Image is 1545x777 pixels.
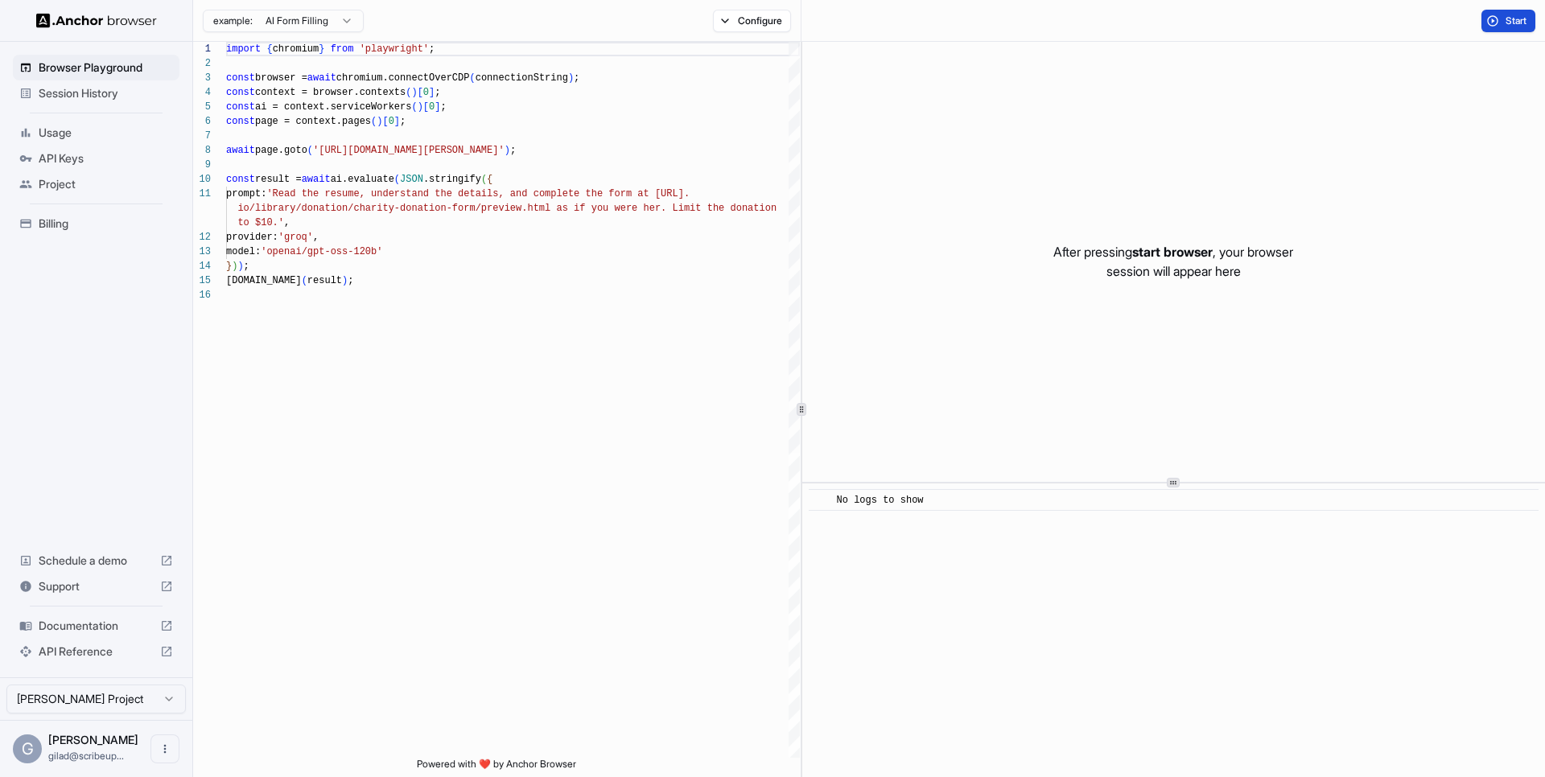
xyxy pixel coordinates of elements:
span: ) [568,72,574,84]
span: browser = [255,72,307,84]
div: API Reference [13,639,179,664]
span: ( [302,275,307,286]
div: Session History [13,80,179,106]
span: html as if you were her. Limit the donation [527,203,777,214]
span: 'Read the resume, understand the details, and comp [266,188,556,199]
span: 0 [429,101,435,113]
span: ; [400,116,406,127]
span: ( [394,174,400,185]
img: Anchor Logo [36,13,157,28]
span: 'groq' [278,232,313,243]
span: [DOMAIN_NAME] [226,275,302,286]
span: ai = context.serviceWorkers [255,101,411,113]
span: provider: [226,232,278,243]
button: Open menu [150,734,179,763]
div: Browser Playground [13,55,179,80]
div: 7 [193,129,211,143]
span: ; [429,43,435,55]
span: const [226,72,255,84]
span: model: [226,246,261,257]
span: ; [348,275,353,286]
span: } [226,261,232,272]
span: ( [371,116,377,127]
span: await [302,174,331,185]
span: No logs to show [837,495,924,506]
span: Session History [39,85,173,101]
span: ) [342,275,348,286]
span: ( [481,174,487,185]
span: [ [382,116,388,127]
span: { [487,174,492,185]
span: Powered with ❤️ by Anchor Browser [417,758,576,777]
span: { [266,43,272,55]
span: ) [411,87,417,98]
span: ai.evaluate [331,174,394,185]
span: API Reference [39,643,154,660]
span: context = browser.contexts [255,87,406,98]
span: ; [510,145,516,156]
span: page = context.pages [255,116,371,127]
span: 0 [389,116,394,127]
span: Documentation [39,618,154,634]
span: ( [307,145,313,156]
span: JSON [400,174,423,185]
span: chromium [273,43,319,55]
div: 14 [193,259,211,273]
div: 8 [193,143,211,158]
span: start browser [1132,244,1213,260]
div: Billing [13,211,179,236]
span: example: [213,14,253,27]
span: ) [505,145,510,156]
span: ( [406,87,411,98]
div: 9 [193,158,211,172]
span: result = [255,174,302,185]
span: ) [418,101,423,113]
div: 15 [193,273,211,288]
button: Configure [713,10,791,32]
span: result [307,275,342,286]
span: page.goto [255,145,307,156]
span: Usage [39,125,173,141]
div: Project [13,171,179,197]
span: Support [39,578,154,594]
span: , [313,232,319,243]
div: Schedule a demo [13,548,179,573]
span: const [226,116,255,127]
button: Start [1481,10,1535,32]
span: io/library/donation/charity-donation-form/preview. [237,203,527,214]
span: Project [39,176,173,192]
span: Start [1506,14,1528,27]
span: Schedule a demo [39,553,154,569]
span: [ [418,87,423,98]
span: } [319,43,324,55]
div: 4 [193,85,211,100]
div: 11 [193,187,211,201]
span: , [284,217,290,228]
span: ; [574,72,579,84]
span: 0 [423,87,429,98]
span: const [226,101,255,113]
span: ] [394,116,400,127]
span: ) [377,116,382,127]
span: 'openai/gpt-oss-120b' [261,246,382,257]
span: lete the form at [URL]. [556,188,690,199]
span: API Keys [39,150,173,166]
span: ; [244,261,249,272]
span: Gilad Spitzer [48,733,138,746]
div: 3 [193,71,211,85]
div: Usage [13,120,179,146]
span: Browser Playground [39,60,173,76]
span: '[URL][DOMAIN_NAME][PERSON_NAME]' [313,145,505,156]
span: const [226,87,255,98]
div: API Keys [13,146,179,171]
span: [ [423,101,429,113]
span: Billing [39,216,173,232]
span: from [331,43,354,55]
div: 16 [193,288,211,302]
span: ; [435,87,440,98]
div: Support [13,573,179,599]
div: 5 [193,100,211,114]
span: await [226,145,255,156]
span: import [226,43,261,55]
div: 10 [193,172,211,187]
